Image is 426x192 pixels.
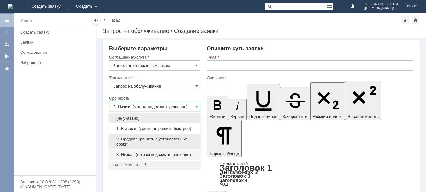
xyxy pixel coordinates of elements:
div: Скрыть меню [92,16,100,24]
div: Версия: 4.18.0.9.31.1398 (1398) [20,180,90,184]
span: Курсив [231,114,244,119]
div: всего элементов: 3 [113,162,196,167]
a: Заголовок 3 [219,173,250,179]
button: Жирный [207,96,228,120]
div: Сделать домашней страницей [412,16,419,24]
a: Заявки [18,37,95,47]
button: Зачеркнутый [280,87,310,120]
div: Формат абзаца [207,162,413,186]
div: Соглашение/Услуга [109,55,199,59]
span: ([PERSON_NAME]) [364,6,399,10]
a: Заголовок 4 [219,177,247,183]
span: [GEOGRAPHIC_DATA] [364,3,399,6]
span: [не указано] [113,116,196,121]
span: Нижний индекс [313,114,343,119]
a: Нормальный [219,161,248,166]
span: Расширенный поиск [327,3,333,9]
a: Заголовок 1 [219,163,272,173]
div: © NAUMEN [DATE]-[DATE] [20,185,90,189]
div: Описание [207,76,412,80]
div: Добавить в избранное [401,16,409,24]
span: Верхний индекс [347,114,379,119]
a: Перейти на домашнюю страницу [8,4,13,9]
div: Согласования [20,50,92,55]
a: Заголовок 2 [219,168,259,176]
a: Мои согласования [2,51,12,61]
a: Мои заявки [2,39,12,49]
a: Согласования [18,47,95,57]
span: Выберите параметры [109,46,168,52]
a: Создать заявку [2,28,12,38]
div: Срочность [109,96,199,100]
img: logo [8,4,13,9]
a: Назад [109,18,120,22]
button: Курсив [228,99,247,120]
span: Формат абзаца [209,152,239,156]
div: Избранное [20,60,85,65]
button: Нижний индекс [310,82,345,120]
button: Верхний индекс [345,81,381,120]
div: Тема [207,55,412,59]
span: Зачеркнутый [282,114,308,119]
a: Код [219,181,228,187]
span: Опишите суть заявки [207,46,264,52]
span: 2. Средняя (решить в установленные сроки) [113,137,196,147]
div: Создать заявку [20,30,92,34]
span: 3. Низкая (готовы подождать решение) [113,152,196,157]
div: Заявки [20,40,92,45]
div: Тип заявки [109,76,199,80]
a: Создать заявку [18,27,95,37]
button: Подчеркнутый [247,84,280,120]
div: Меню [20,17,32,24]
span: Подчеркнутый [249,114,277,119]
button: Формат абзаца [207,120,241,157]
div: Запрос на обслуживание / Создание заявки [103,28,420,34]
span: 1. Высокая (критично решить быстрее) [113,126,196,131]
div: Создать [68,3,100,10]
span: Жирный [209,114,226,119]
